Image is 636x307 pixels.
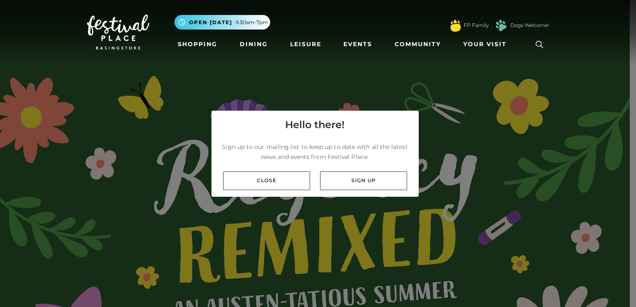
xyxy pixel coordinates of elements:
h4: Hello there! [285,117,345,132]
span: Open [DATE] [189,19,232,26]
a: Dining [236,37,271,52]
a: Close [223,171,310,190]
a: Dogs Welcome! [510,22,549,29]
button: Open [DATE] 9.30am-7pm [174,15,270,30]
a: Events [340,37,375,52]
span: 9.30am-7pm [236,19,268,26]
p: Sign up to our mailing list to keep up to date with all the latest news and events from Festival ... [218,142,412,162]
a: FP Family [464,22,489,29]
a: Sign up [320,171,407,190]
img: Festival Place Logo [87,15,149,50]
a: Shopping [174,37,221,52]
a: Leisure [287,37,325,52]
a: Community [391,37,444,52]
a: Your Visit [460,37,514,52]
span: Your Visit [463,40,507,49]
